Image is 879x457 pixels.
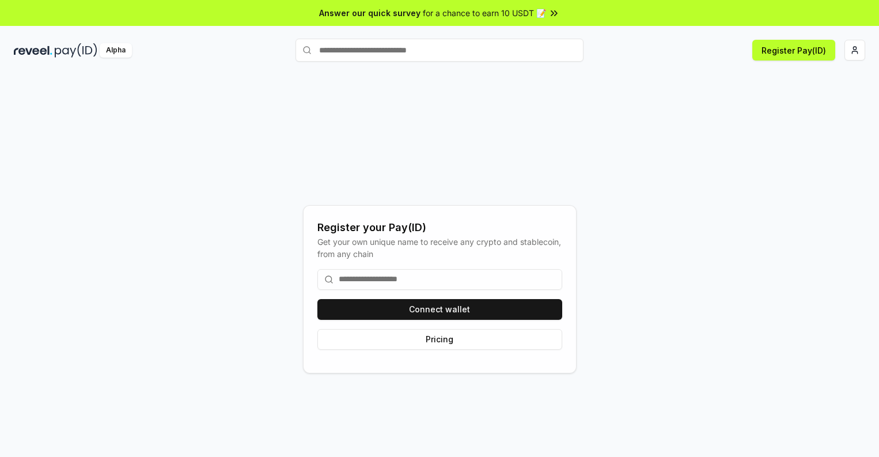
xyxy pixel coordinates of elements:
span: for a chance to earn 10 USDT 📝 [423,7,546,19]
button: Register Pay(ID) [752,40,835,61]
img: reveel_dark [14,43,52,58]
button: Pricing [317,329,562,350]
div: Alpha [100,43,132,58]
img: pay_id [55,43,97,58]
button: Connect wallet [317,299,562,320]
div: Get your own unique name to receive any crypto and stablecoin, from any chain [317,236,562,260]
div: Register your Pay(ID) [317,220,562,236]
span: Answer our quick survey [319,7,420,19]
